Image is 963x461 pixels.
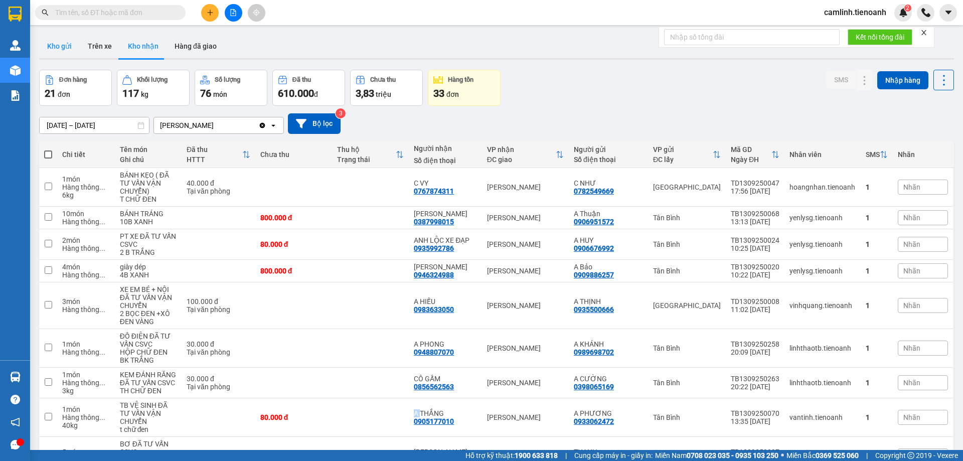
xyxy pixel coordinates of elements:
[574,218,614,226] div: 0906951572
[120,232,177,248] div: PT XE ĐÃ TƯ VẤN CSVC
[487,379,564,387] div: [PERSON_NAME]
[515,451,558,459] strong: 1900 633 818
[731,187,779,195] div: 17:56 [DATE]
[10,372,21,382] img: warehouse-icon
[731,271,779,279] div: 10:22 [DATE]
[920,29,927,36] span: close
[574,236,643,244] div: A HUY
[213,90,227,98] span: món
[731,210,779,218] div: TB1309250068
[167,34,225,58] button: Hàng đã giao
[187,145,242,153] div: Đã thu
[731,297,779,305] div: TD1309250008
[62,405,109,413] div: 1 món
[55,7,174,18] input: Tìm tên, số ĐT hoặc mã đơn
[866,450,868,461] span: |
[789,379,856,387] div: linhthaotb.tienoanh
[336,108,346,118] sup: 3
[120,218,177,226] div: 10B XANH
[62,448,109,456] div: 5 món
[414,179,477,187] div: C VY
[907,452,914,459] span: copyright
[574,271,614,279] div: 0909886257
[99,218,105,226] span: ...
[248,4,265,22] button: aim
[856,32,904,43] span: Kết nối tổng đài
[62,297,109,305] div: 3 món
[731,383,779,391] div: 20:22 [DATE]
[207,9,214,16] span: plus
[731,348,779,356] div: 20:09 [DATE]
[487,240,564,248] div: [PERSON_NAME]
[906,5,909,12] span: 2
[574,297,643,305] div: A THỊNH
[487,267,564,275] div: [PERSON_NAME]
[789,267,856,275] div: yenlysg.tienoanh
[414,448,477,456] div: HOÀNG TRUNG
[414,271,454,279] div: 0946324988
[120,387,177,395] div: TH CHỮ ĐEN
[789,183,856,191] div: hoangnhan.tienoanh
[99,271,105,279] span: ...
[187,340,250,348] div: 30.000 đ
[10,40,21,51] img: warehouse-icon
[731,236,779,244] div: TB1309250024
[866,240,888,248] div: 1
[414,417,454,425] div: 0905177010
[731,448,779,456] div: TB1309250097
[99,379,105,387] span: ...
[58,90,70,98] span: đơn
[337,156,396,164] div: Trạng thái
[376,90,391,98] span: triệu
[487,183,564,191] div: [PERSON_NAME]
[574,145,643,153] div: Người gửi
[332,141,409,168] th: Toggle SortBy
[731,263,779,271] div: TB1309250020
[574,156,643,164] div: Số điện thoại
[62,183,109,191] div: Hàng thông thường
[653,156,713,164] div: ĐC lấy
[731,340,779,348] div: TB1309250258
[653,344,721,352] div: Tân Bình
[921,8,930,17] img: phone-icon
[62,371,109,379] div: 1 món
[574,263,643,271] div: A Bảo
[866,150,880,159] div: SMS
[141,90,148,98] span: kg
[187,383,250,391] div: Tại văn phòng
[272,70,345,106] button: Đã thu610.000đ
[9,7,22,22] img: logo-vxr
[816,451,859,459] strong: 0369 525 060
[574,187,614,195] div: 0782549669
[201,4,219,22] button: plus
[187,179,250,187] div: 40.000 đ
[414,187,454,195] div: 0767874311
[414,263,477,271] div: PHƯƠNG DUYÊN
[42,9,49,16] span: search
[731,218,779,226] div: 13:13 [DATE]
[574,383,614,391] div: 0398065169
[414,375,477,383] div: CÔ GẤM
[260,267,327,275] div: 800.000 đ
[574,179,643,187] div: C NHƯ
[653,413,721,421] div: Tân Bình
[120,310,177,326] div: 2 BỌC ĐEN +XÔ ĐEN VÀNG
[789,344,856,352] div: linhthaotb.tienoanh
[781,453,784,457] span: ⚪️
[39,70,112,106] button: Đơn hàng21đơn
[939,4,957,22] button: caret-down
[731,409,779,417] div: TB1309250070
[866,379,888,387] div: 1
[848,29,912,45] button: Kết nối tổng đài
[731,145,771,153] div: Mã GD
[120,332,177,348] div: ĐỒ ĐIỆN ĐÃ TƯ VẤN CSVC
[260,150,327,159] div: Chưa thu
[120,348,177,364] div: HỘP CHỮ ĐEN BK TRẮNG
[731,375,779,383] div: TB1309250263
[11,395,20,404] span: question-circle
[99,348,105,356] span: ...
[120,171,177,195] div: BÁNH KẸO ( ĐÃ TƯ VẤN VẬN CHUYỂN)
[414,157,477,165] div: Số điện thoại
[288,113,341,134] button: Bộ lọc
[120,195,177,203] div: T CHỮ ĐEN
